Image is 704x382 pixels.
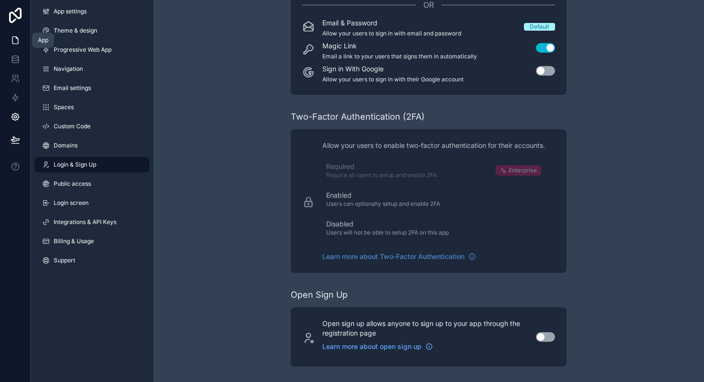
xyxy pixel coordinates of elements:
p: Users will not be able to setup 2FA on this app [326,229,449,236]
span: Custom Code [54,123,91,130]
span: Learn more about Two-Factor Authentication [322,252,465,261]
a: Custom Code [34,119,149,134]
a: Domains [34,138,149,153]
a: Learn more about open sign up [322,342,433,351]
a: Spaces [34,100,149,115]
p: Email a link to your users that signs them in automatically [322,53,477,60]
a: Support [34,253,149,268]
div: Open Sign Up [291,288,348,302]
a: Theme & design [34,23,149,38]
p: Magic Link [322,41,477,51]
p: Allow your users to sign in with their Google account [322,76,464,83]
a: Login screen [34,195,149,211]
span: App settings [54,8,87,15]
p: Users can optionally setup and enable 2FA [326,200,440,208]
span: Domains [54,142,78,149]
p: Allow your users to sign in with email and password [322,30,461,37]
span: Support [54,257,75,264]
span: Login & Sign Up [54,161,96,169]
span: Integrations & API Keys [54,218,116,226]
a: App settings [34,4,149,19]
a: Login & Sign Up [34,157,149,172]
a: Billing & Usage [34,234,149,249]
p: Open sign up allows anyone to sign up to your app through the registration page [322,319,524,338]
p: Enabled [326,191,440,200]
p: Email & Password [322,18,461,28]
span: Progressive Web App [54,46,112,54]
a: Email settings [34,80,149,96]
span: Spaces [54,103,74,111]
span: Email settings [54,84,91,92]
span: Enterprise [509,167,537,174]
div: Default [530,23,549,31]
p: Required [326,162,437,171]
a: Learn more about Two-Factor Authentication [322,252,476,261]
a: Public access [34,176,149,191]
div: App [38,36,48,44]
p: Disabled [326,219,449,229]
p: Require all users to setup and enable 2FA [326,171,437,179]
p: Allow your users to enable two-factor authentication for their accounts. [322,141,545,150]
div: Two-Factor Authentication (2FA) [291,110,425,124]
span: Login screen [54,199,89,207]
p: Sign in With Google [322,64,464,74]
span: Navigation [54,65,83,73]
a: Progressive Web App [34,42,149,57]
span: Learn more about open sign up [322,342,421,351]
a: Navigation [34,61,149,77]
span: Public access [54,180,91,188]
span: Billing & Usage [54,237,94,245]
a: Integrations & API Keys [34,214,149,230]
span: Theme & design [54,27,97,34]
